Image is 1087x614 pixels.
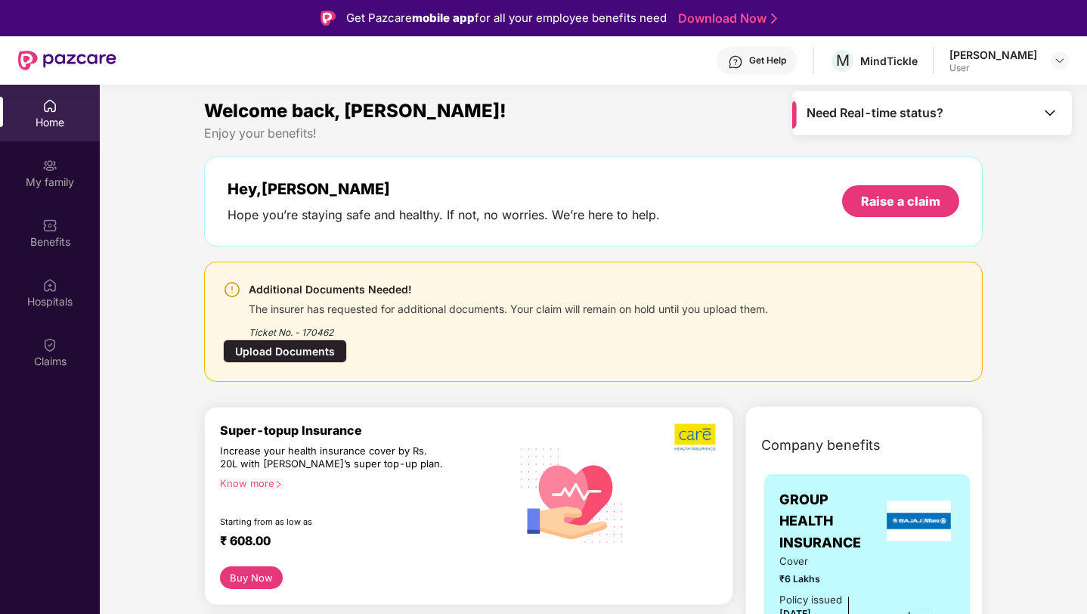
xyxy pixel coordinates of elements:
[749,54,786,67] div: Get Help
[949,48,1037,62] div: [PERSON_NAME]
[887,501,952,541] img: insurerLogo
[220,477,501,488] div: Know more
[204,126,983,141] div: Enjoy your benefits!
[678,11,773,26] a: Download Now
[860,54,918,68] div: MindTickle
[42,98,57,113] img: svg+xml;base64,PHN2ZyBpZD0iSG9tZSIgeG1sbnM9Imh0dHA6Ly93d3cudzMub3JnLzIwMDAvc3ZnIiB3aWR0aD0iMjAiIG...
[228,180,660,198] div: Hey, [PERSON_NAME]
[949,62,1037,74] div: User
[220,516,446,527] div: Starting from as low as
[42,218,57,233] img: svg+xml;base64,PHN2ZyBpZD0iQmVuZWZpdHMiIHhtbG5zPSJodHRwOi8vd3d3LnczLm9yZy8yMDAwL3N2ZyIgd2lkdGg9Ij...
[223,281,241,299] img: svg+xml;base64,PHN2ZyBpZD0iV2FybmluZ18tXzI0eDI0IiBkYXRhLW5hbWU9Ildhcm5pbmcgLSAyNHgyNCIgeG1sbnM9Im...
[204,100,506,122] span: Welcome back, [PERSON_NAME]!
[1054,54,1066,67] img: svg+xml;base64,PHN2ZyBpZD0iRHJvcGRvd24tMzJ4MzIiIHhtbG5zPSJodHRwOi8vd3d3LnczLm9yZy8yMDAwL3N2ZyIgd2...
[510,431,635,557] img: svg+xml;base64,PHN2ZyB4bWxucz0iaHR0cDovL3d3dy53My5vcmcvMjAwMC9zdmciIHhtbG5zOnhsaW5rPSJodHRwOi8vd3...
[42,278,57,293] img: svg+xml;base64,PHN2ZyBpZD0iSG9zcGl0YWxzIiB4bWxucz0iaHR0cDovL3d3dy53My5vcmcvMjAwMC9zdmciIHdpZHRoPS...
[771,11,777,26] img: Stroke
[18,51,116,70] img: New Pazcare Logo
[249,316,768,340] div: Ticket No. - 170462
[779,592,842,608] div: Policy issued
[412,11,475,25] strong: mobile app
[42,158,57,173] img: svg+xml;base64,PHN2ZyB3aWR0aD0iMjAiIGhlaWdodD0iMjAiIHZpZXdCb3g9IjAgMCAyMCAyMCIgZmlsbD0ibm9uZSIgeG...
[861,193,940,209] div: Raise a claim
[674,423,717,451] img: b5dec4f62d2307b9de63beb79f102df3.png
[761,435,881,456] span: Company benefits
[779,572,865,586] span: ₹6 Lakhs
[249,281,768,299] div: Additional Documents Needed!
[223,340,347,363] div: Upload Documents
[220,445,445,471] div: Increase your health insurance cover by Rs. 20L with [PERSON_NAME]’s super top-up plan.
[836,51,850,70] span: M
[220,566,283,589] button: Buy Now
[228,207,660,223] div: Hope you’re staying safe and healthy. If not, no worries. We’re here to help.
[249,299,768,316] div: The insurer has requested for additional documents. Your claim will remain on hold until you uplo...
[728,54,743,70] img: svg+xml;base64,PHN2ZyBpZD0iSGVscC0zMngzMiIgeG1sbnM9Imh0dHA6Ly93d3cudzMub3JnLzIwMDAvc3ZnIiB3aWR0aD...
[220,423,510,438] div: Super-topup Insurance
[807,105,943,121] span: Need Real-time status?
[42,337,57,352] img: svg+xml;base64,PHN2ZyBpZD0iQ2xhaW0iIHhtbG5zPSJodHRwOi8vd3d3LnczLm9yZy8yMDAwL3N2ZyIgd2lkdGg9IjIwIi...
[779,554,865,569] span: Cover
[1042,105,1058,120] img: Toggle Icon
[321,11,336,26] img: Logo
[274,480,283,488] span: right
[220,533,495,551] div: ₹ 608.00
[779,489,883,554] span: GROUP HEALTH INSURANCE
[346,9,667,27] div: Get Pazcare for all your employee benefits need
